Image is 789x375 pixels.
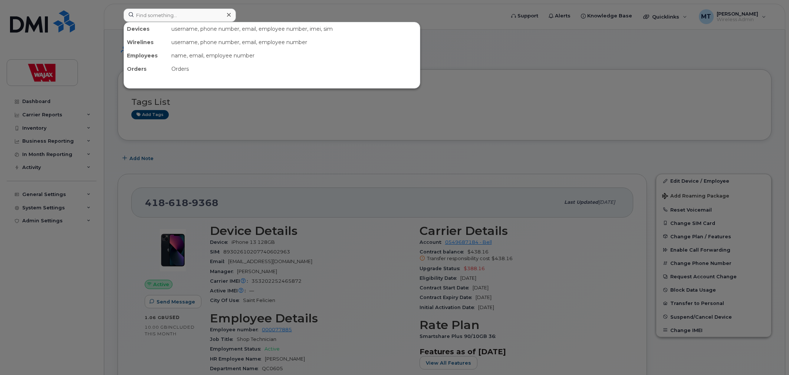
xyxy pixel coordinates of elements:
[124,49,168,62] div: Employees
[168,36,420,49] div: username, phone number, email, employee number
[124,22,168,36] div: Devices
[168,62,420,76] div: Orders
[124,36,168,49] div: Wirelines
[168,22,420,36] div: username, phone number, email, employee number, imei, sim
[124,62,168,76] div: Orders
[168,49,420,62] div: name, email, employee number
